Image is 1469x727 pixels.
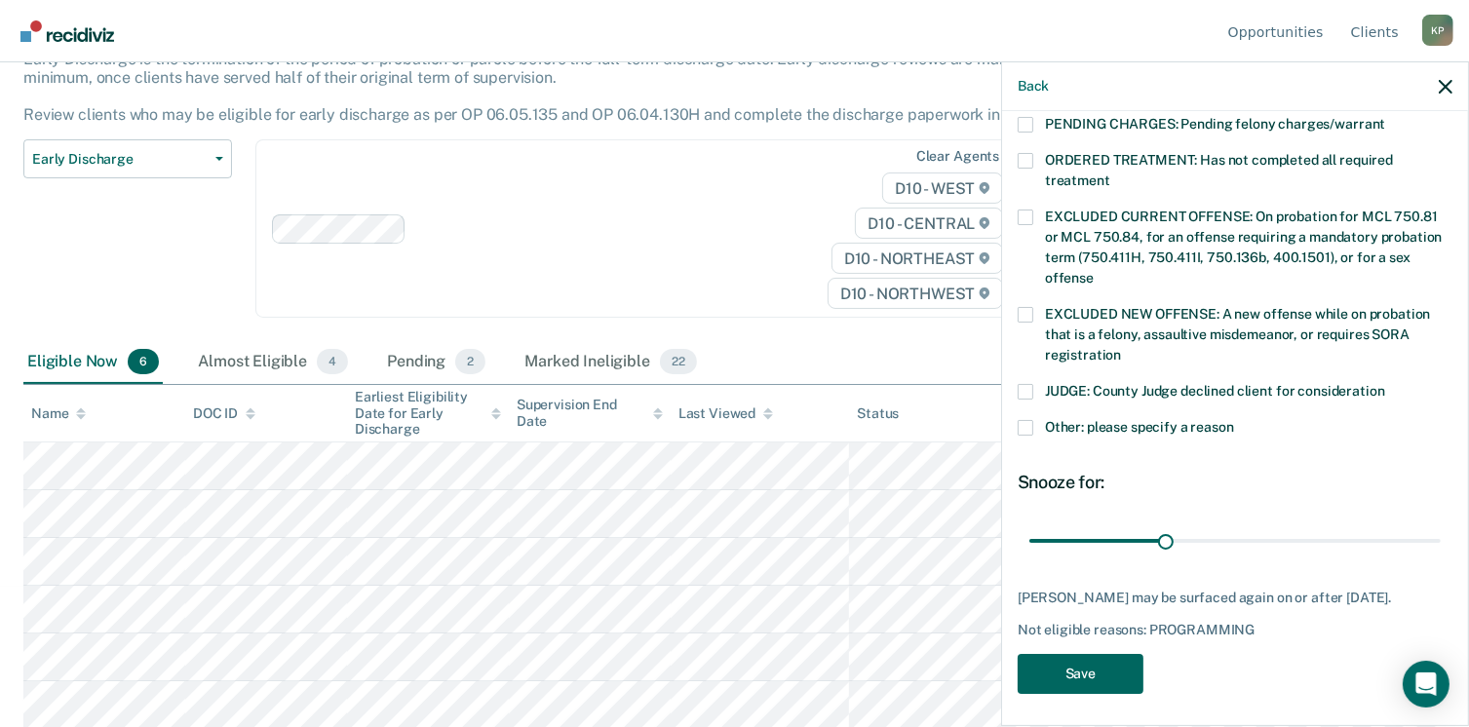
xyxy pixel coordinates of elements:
button: Back [1018,78,1049,95]
span: EXCLUDED NEW OFFENSE: A new offense while on probation that is a felony, assaultive misdemeanor, ... [1045,306,1430,363]
span: D10 - NORTHEAST [831,243,1003,274]
div: Almost Eligible [194,341,352,384]
span: PENDING CHARGES: Pending felony charges/warrant [1045,116,1385,132]
div: Supervision End Date [517,397,663,430]
span: 22 [660,349,697,374]
span: D10 - WEST [882,172,1003,204]
div: Name [31,405,86,422]
div: Not eligible reasons: PROGRAMMING [1018,622,1452,638]
span: Other: please specify a reason [1045,419,1234,435]
div: Clear agents [916,148,999,165]
span: 6 [128,349,159,374]
span: EXCLUDED CURRENT OFFENSE: On probation for MCL 750.81 or MCL 750.84, for an offense requiring a m... [1045,209,1442,286]
p: Early Discharge is the termination of the period of probation or parole before the full-term disc... [23,50,1071,125]
div: Earliest Eligibility Date for Early Discharge [355,389,501,438]
div: Status [857,405,899,422]
div: Eligible Now [23,341,163,384]
button: Save [1018,654,1143,694]
button: Profile dropdown button [1422,15,1453,46]
div: Snooze for: [1018,472,1452,493]
div: DOC ID [193,405,255,422]
div: Pending [383,341,489,384]
div: Last Viewed [678,405,773,422]
div: Marked Ineligible [521,341,700,384]
span: 4 [317,349,348,374]
div: Open Intercom Messenger [1403,661,1450,708]
span: 2 [455,349,485,374]
div: [PERSON_NAME] may be surfaced again on or after [DATE]. [1018,590,1452,606]
span: D10 - NORTHWEST [828,278,1003,309]
span: Early Discharge [32,151,208,168]
span: JUDGE: County Judge declined client for consideration [1045,383,1385,399]
div: K P [1422,15,1453,46]
span: D10 - CENTRAL [855,208,1003,239]
img: Recidiviz [20,20,114,42]
span: ORDERED TREATMENT: Has not completed all required treatment [1045,152,1393,188]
